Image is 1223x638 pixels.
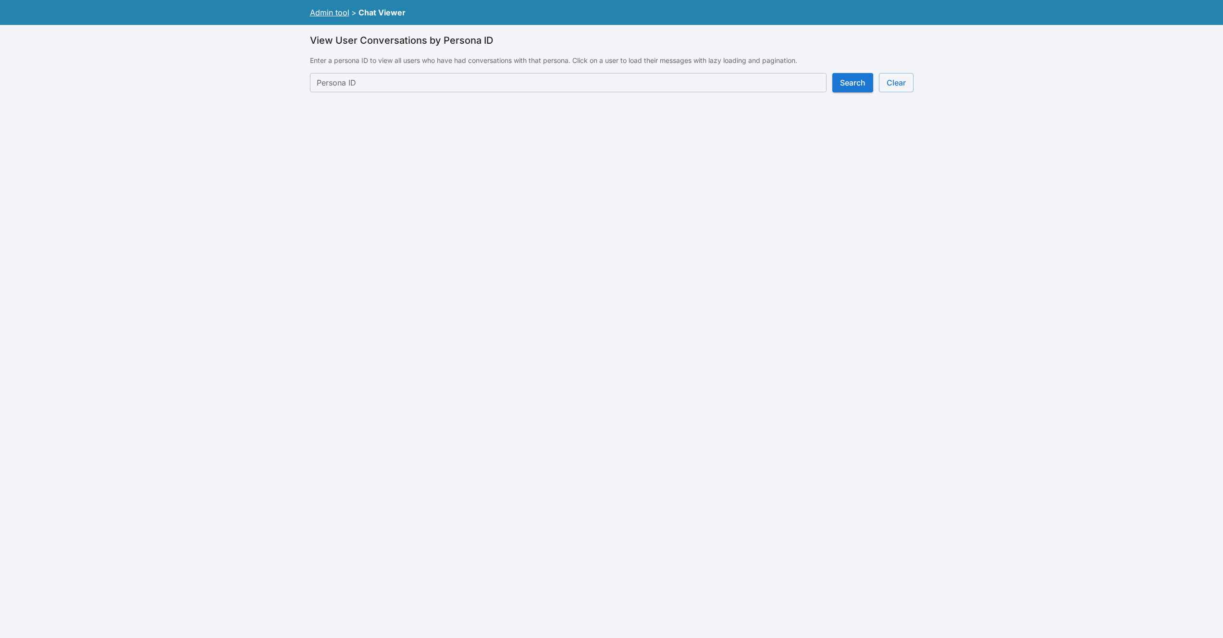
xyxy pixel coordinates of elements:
[310,56,914,65] p: Enter a persona ID to view all users who have had conversations with that persona. Click on a use...
[358,7,406,18] div: Chat Viewer
[832,73,873,92] button: Search
[879,73,914,92] button: Clear
[351,7,357,18] div: >
[310,33,914,48] h6: View User Conversations by Persona ID
[310,8,349,17] a: Admin tool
